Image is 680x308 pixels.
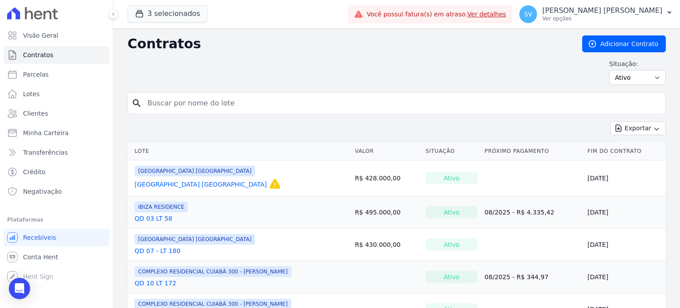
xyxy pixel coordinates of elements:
[352,196,422,229] td: R$ 495.000,00
[131,98,142,109] i: search
[135,234,255,245] span: [GEOGRAPHIC_DATA] [GEOGRAPHIC_DATA]
[4,46,109,64] a: Contratos
[127,142,352,160] th: Lote
[584,160,666,196] td: [DATE]
[4,124,109,142] a: Minha Carteira
[135,180,267,189] a: [GEOGRAPHIC_DATA] [GEOGRAPHIC_DATA]
[352,229,422,261] td: R$ 430.000,00
[23,129,69,137] span: Minha Carteira
[425,238,477,251] div: Ativo
[23,187,62,196] span: Negativação
[485,273,549,281] a: 08/2025 - R$ 344,97
[23,109,48,118] span: Clientes
[127,36,568,52] h2: Contratos
[23,70,49,79] span: Parcelas
[352,160,422,196] td: R$ 428.000,00
[422,142,481,160] th: Situação
[584,142,666,160] th: Fim do Contrato
[4,248,109,266] a: Conta Hent
[425,172,477,184] div: Ativo
[4,183,109,200] a: Negativação
[609,59,666,68] label: Situação:
[127,5,208,22] button: 3 selecionados
[425,271,477,283] div: Ativo
[9,278,30,299] div: Open Intercom Messenger
[23,90,40,98] span: Lotes
[23,233,56,242] span: Recebíveis
[135,214,172,223] a: QD 03 LT 58
[4,144,109,161] a: Transferências
[485,209,555,216] a: 08/2025 - R$ 4.335,42
[4,66,109,83] a: Parcelas
[23,31,58,40] span: Visão Geral
[4,163,109,181] a: Crédito
[610,121,666,135] button: Exportar
[4,229,109,246] a: Recebíveis
[135,166,255,176] span: [GEOGRAPHIC_DATA] [GEOGRAPHIC_DATA]
[4,105,109,122] a: Clientes
[23,253,58,261] span: Conta Hent
[135,246,181,255] a: QD 07 - LT 180
[135,279,176,288] a: QD 10 LT 172
[425,206,477,218] div: Ativo
[4,27,109,44] a: Visão Geral
[367,10,506,19] span: Você possui fatura(s) em atraso.
[7,214,106,225] div: Plataformas
[542,6,662,15] p: [PERSON_NAME] [PERSON_NAME]
[135,202,188,212] span: IBIZA RESIDENCE
[467,11,506,18] a: Ver detalhes
[23,148,68,157] span: Transferências
[584,196,666,229] td: [DATE]
[524,11,532,17] span: SV
[481,142,584,160] th: Próximo Pagamento
[352,142,422,160] th: Valor
[584,261,666,293] td: [DATE]
[142,94,662,112] input: Buscar por nome do lote
[582,35,666,52] a: Adicionar Contrato
[23,51,53,59] span: Contratos
[135,266,291,277] span: COMPLEXO RESIDENCIAL CUIABÁ 300 - [PERSON_NAME]
[512,2,680,27] button: SV [PERSON_NAME] [PERSON_NAME] Ver opções
[584,229,666,261] td: [DATE]
[4,85,109,103] a: Lotes
[542,15,662,22] p: Ver opções
[23,168,46,176] span: Crédito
